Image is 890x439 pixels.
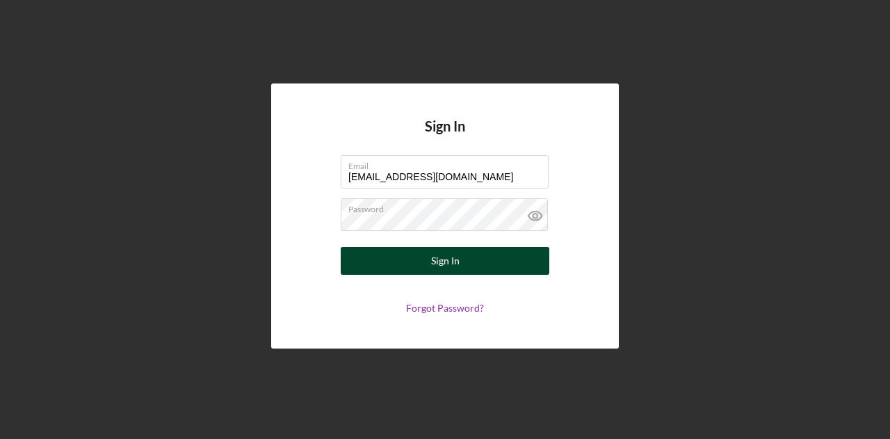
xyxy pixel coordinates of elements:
a: Forgot Password? [406,302,484,314]
div: Sign In [431,247,460,275]
button: Sign In [341,247,549,275]
label: Email [348,156,549,171]
label: Password [348,199,549,214]
h4: Sign In [425,118,465,155]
